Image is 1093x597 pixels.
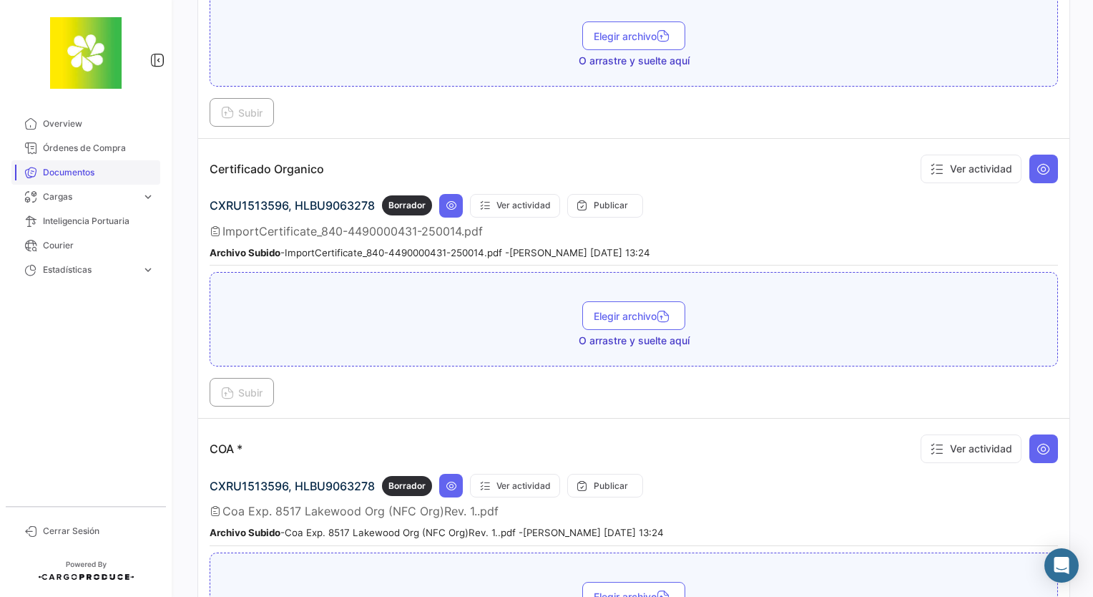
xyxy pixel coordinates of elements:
span: CXRU1513596, HLBU9063278 [210,479,375,493]
button: Elegir archivo [582,21,685,50]
span: Courier [43,239,155,252]
a: Overview [11,112,160,136]
img: 8664c674-3a9e-46e9-8cba-ffa54c79117b.jfif [50,17,122,89]
div: Abrir Intercom Messenger [1044,548,1079,583]
span: Documentos [43,166,155,179]
span: Inteligencia Portuaria [43,215,155,228]
small: - ImportCertificate_840-4490000431-250014.pdf - [PERSON_NAME] [DATE] 13:24 [210,247,650,258]
button: Ver actividad [470,474,560,497]
span: O arrastre y suelte aquí [579,54,690,68]
p: Certificado Organico [210,162,324,176]
b: Archivo Subido [210,527,280,538]
span: expand_more [142,190,155,203]
a: Inteligencia Portuaria [11,209,160,233]
span: Estadísticas [43,263,136,276]
span: CXRU1513596, HLBU9063278 [210,198,375,213]
span: Cargas [43,190,136,203]
button: Publicar [567,474,643,497]
button: Ver actividad [921,435,1021,463]
small: - Coa Exp. 8517 Lakewood Org (NFC Org)Rev. 1..pdf - [PERSON_NAME] [DATE] 13:24 [210,527,664,538]
button: Publicar [567,194,643,218]
span: Coa Exp. 8517 Lakewood Org (NFC Org)Rev. 1..pdf [222,504,499,518]
button: Ver actividad [921,155,1021,183]
span: O arrastre y suelte aquí [579,334,690,348]
span: Subir [221,387,263,399]
span: expand_more [142,263,155,276]
span: Subir [221,107,263,119]
span: Borrador [388,480,426,492]
a: Órdenes de Compra [11,136,160,160]
span: Overview [43,117,155,130]
span: Órdenes de Compra [43,142,155,155]
button: Ver actividad [470,194,560,218]
a: Courier [11,233,160,258]
button: Elegir archivo [582,301,685,330]
span: Elegir archivo [594,310,674,322]
button: Subir [210,378,274,407]
span: Elegir archivo [594,30,674,42]
span: ImportCertificate_840-4490000431-250014.pdf [222,224,483,238]
a: Documentos [11,160,160,185]
button: Subir [210,98,274,127]
p: COA * [210,442,242,456]
span: Borrador [388,199,426,212]
b: Archivo Subido [210,247,280,258]
span: Cerrar Sesión [43,525,155,538]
